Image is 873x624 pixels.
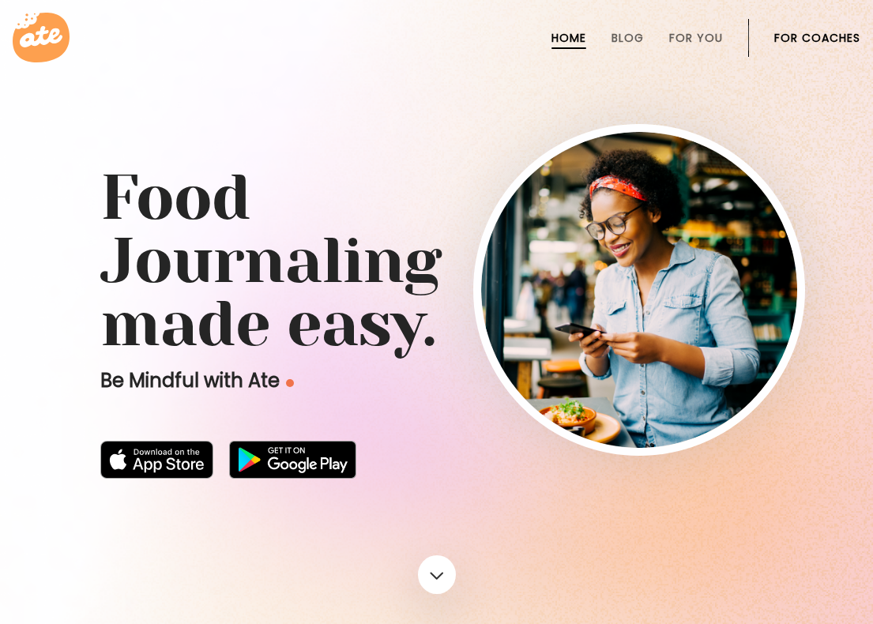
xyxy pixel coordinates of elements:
[100,441,214,479] img: badge-download-apple.svg
[774,32,860,44] a: For Coaches
[100,368,543,393] p: Be Mindful with Ate
[551,32,586,44] a: Home
[611,32,644,44] a: Blog
[481,132,797,448] img: home-hero-img-rounded.png
[669,32,723,44] a: For You
[100,166,773,355] h1: Food Journaling made easy.
[229,441,356,479] img: badge-download-google.png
